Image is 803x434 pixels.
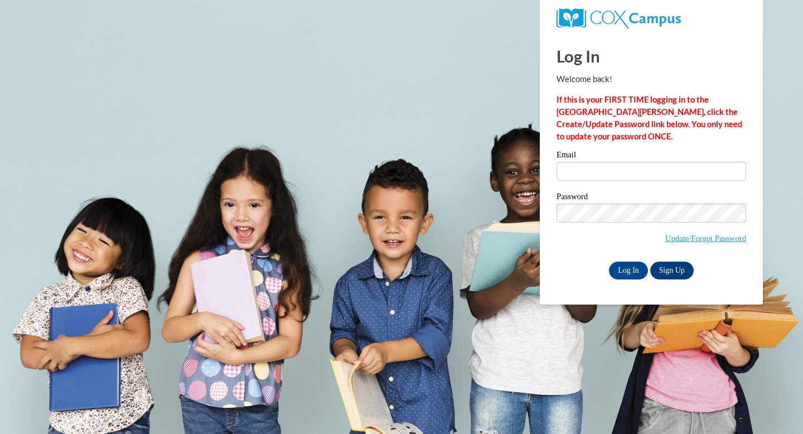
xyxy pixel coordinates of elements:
[557,45,746,67] h1: Log In
[557,95,742,141] strong: If this is your FIRST TIME logging in to the [GEOGRAPHIC_DATA][PERSON_NAME], click the Create/Upd...
[557,151,746,162] label: Email
[609,262,648,279] input: Log In
[665,234,746,243] a: Update/Forgot Password
[557,73,746,85] p: Welcome back!
[650,262,694,279] a: Sign Up
[557,192,746,204] label: Password
[557,13,681,22] a: COX Campus
[557,8,681,28] img: COX Campus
